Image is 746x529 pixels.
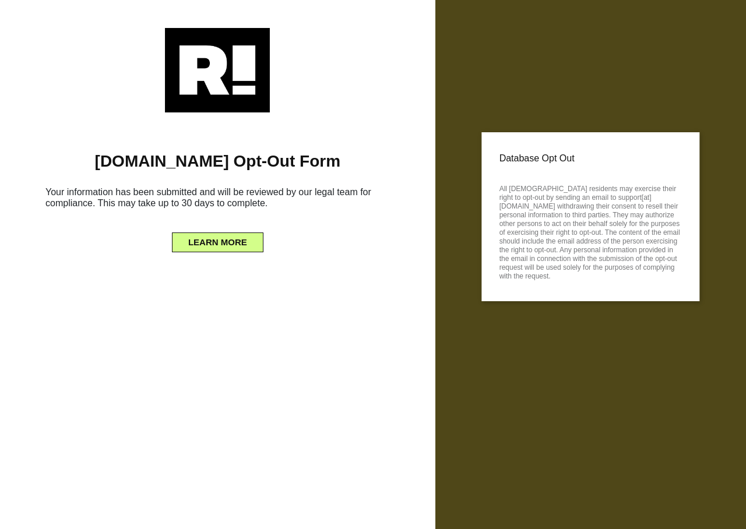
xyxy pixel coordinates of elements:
[17,182,418,218] h6: Your information has been submitted and will be reviewed by our legal team for compliance. This m...
[17,151,418,171] h1: [DOMAIN_NAME] Opt-Out Form
[165,28,270,112] img: Retention.com
[499,150,682,167] p: Database Opt Out
[172,232,263,252] button: LEARN MORE
[499,181,682,281] p: All [DEMOGRAPHIC_DATA] residents may exercise their right to opt-out by sending an email to suppo...
[172,234,263,244] a: LEARN MORE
